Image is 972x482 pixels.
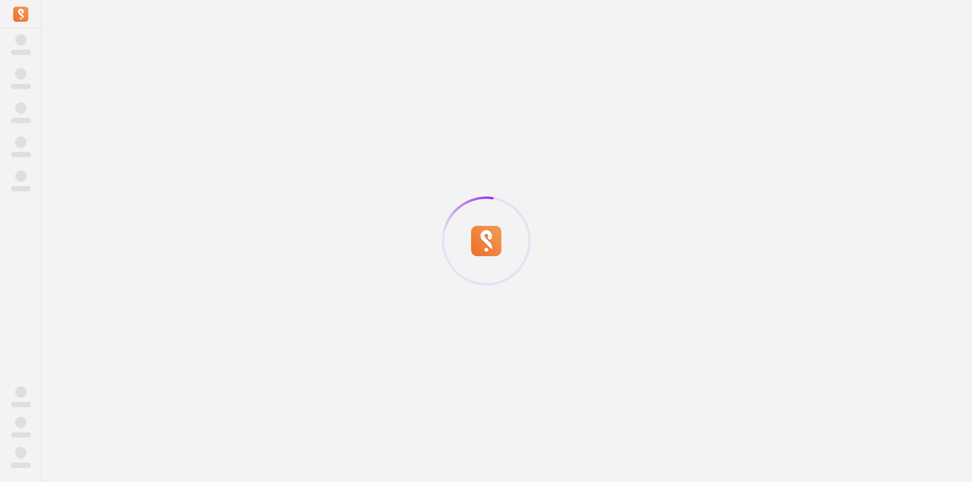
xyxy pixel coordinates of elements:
span: ‌ [15,417,27,428]
span: ‌ [11,84,31,89]
span: ‌ [11,118,31,123]
span: ‌ [11,186,31,191]
span: ‌ [15,102,27,114]
span: ‌ [15,386,27,398]
span: ‌ [11,402,31,407]
span: ‌ [15,68,27,80]
span: ‌ [11,463,31,468]
span: ‌ [15,136,27,148]
span: ‌ [11,152,31,157]
span: ‌ [11,432,31,437]
span: ‌ [15,34,27,45]
span: ‌ [15,447,27,458]
span: ‌ [15,170,27,182]
span: ‌ [11,50,31,55]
